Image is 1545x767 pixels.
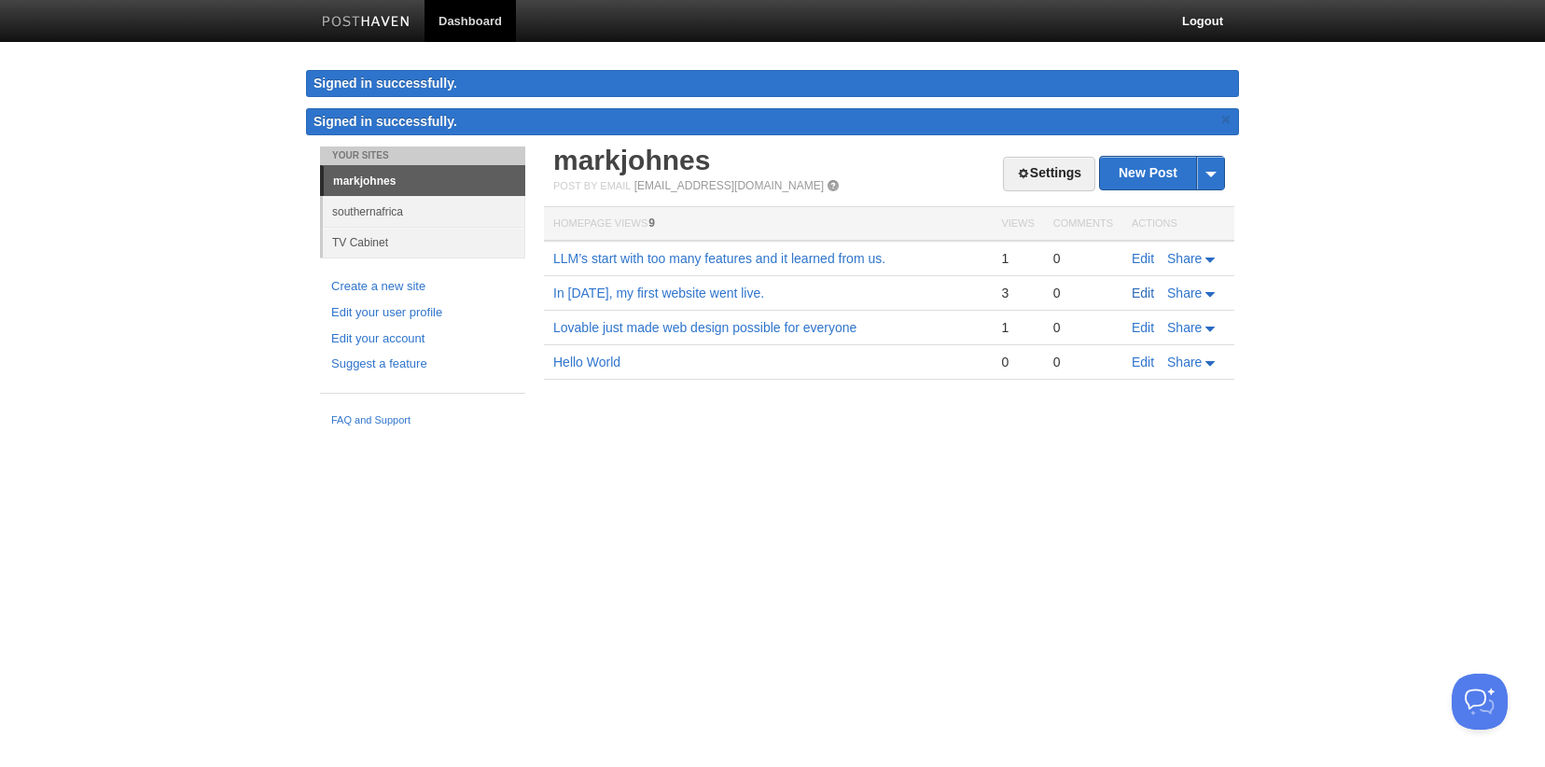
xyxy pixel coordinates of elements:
a: LLM’s start with too many features and it learned from us. [553,251,885,266]
li: Your Sites [320,146,525,165]
a: In [DATE], my first website went live. [553,286,764,300]
div: 3 [1001,285,1034,301]
a: Edit [1132,355,1154,370]
a: Settings [1003,157,1095,191]
a: Edit [1132,286,1154,300]
div: 0 [1053,285,1113,301]
th: Homepage Views [544,207,992,242]
span: Share [1167,355,1202,370]
span: 9 [648,216,655,230]
div: 1 [1001,250,1034,267]
a: [EMAIL_ADDRESS][DOMAIN_NAME] [634,179,824,192]
a: TV Cabinet [323,227,525,258]
a: × [1218,108,1234,132]
div: 0 [1053,250,1113,267]
a: Suggest a feature [331,355,514,374]
a: markjohnes [324,166,525,196]
div: Signed in successfully. [306,70,1239,97]
a: Hello World [553,355,620,370]
a: Lovable just made web design possible for everyone [553,320,856,335]
th: Views [992,207,1043,242]
a: Create a new site [331,277,514,297]
a: Edit your user profile [331,303,514,323]
a: Edit [1132,251,1154,266]
span: Share [1167,251,1202,266]
a: FAQ and Support [331,412,514,429]
span: Signed in successfully. [313,114,457,129]
th: Comments [1044,207,1122,242]
a: southernafrica [323,196,525,227]
span: Post by Email [553,180,631,191]
div: 0 [1001,354,1034,370]
span: Share [1167,286,1202,300]
iframe: Help Scout Beacon - Open [1452,674,1508,730]
a: Edit your account [331,329,514,349]
div: 0 [1053,354,1113,370]
a: Edit [1132,320,1154,335]
a: New Post [1100,157,1224,189]
span: Share [1167,320,1202,335]
img: Posthaven-bar [322,16,411,30]
a: markjohnes [553,145,710,175]
div: 0 [1053,319,1113,336]
th: Actions [1122,207,1234,242]
div: 1 [1001,319,1034,336]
